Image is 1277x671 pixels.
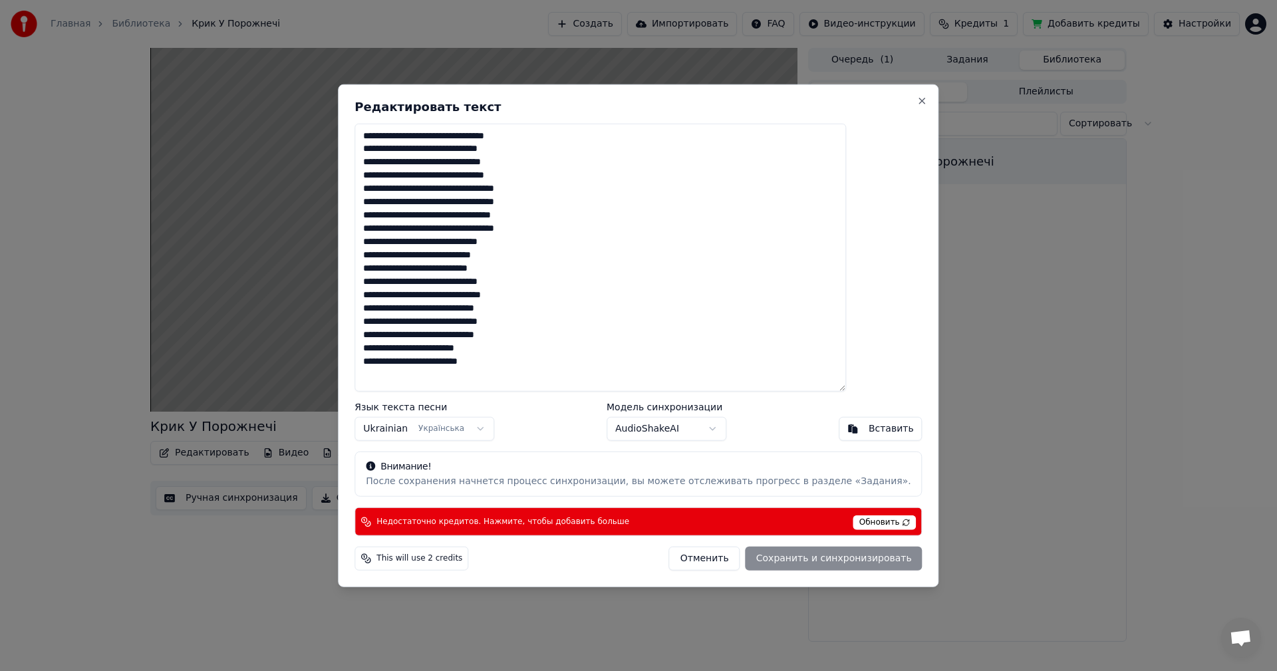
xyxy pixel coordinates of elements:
span: Обновить [853,515,917,530]
label: Модель синхронизации [607,402,726,412]
div: Внимание! [366,460,911,473]
div: Вставить [869,422,914,436]
button: Вставить [839,417,922,441]
div: После сохранения начнется процесс синхронизации, вы можете отслеживать прогресс в разделе «Задания». [366,475,911,488]
label: Язык текста песни [355,402,494,412]
span: This will use 2 credits [376,553,462,564]
span: Недостаточно кредитов. Нажмите, чтобы добавить больше [376,516,629,527]
button: Отменить [669,547,740,571]
h2: Редактировать текст [355,100,922,112]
